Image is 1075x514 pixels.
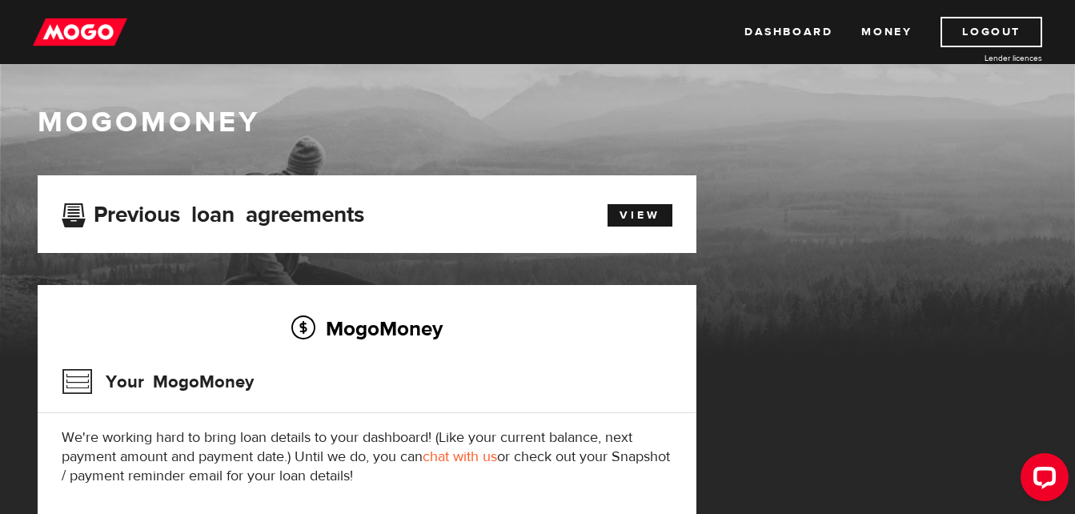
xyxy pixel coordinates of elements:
[941,17,1042,47] a: Logout
[1008,447,1075,514] iframe: LiveChat chat widget
[62,361,254,403] h3: Your MogoMoney
[744,17,832,47] a: Dashboard
[62,311,672,345] h2: MogoMoney
[33,17,127,47] img: mogo_logo-11ee424be714fa7cbb0f0f49df9e16ec.png
[861,17,912,47] a: Money
[62,428,672,486] p: We're working hard to bring loan details to your dashboard! (Like your current balance, next paym...
[608,204,672,227] a: View
[62,202,364,223] h3: Previous loan agreements
[423,448,497,466] a: chat with us
[922,52,1042,64] a: Lender licences
[38,106,1038,139] h1: MogoMoney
